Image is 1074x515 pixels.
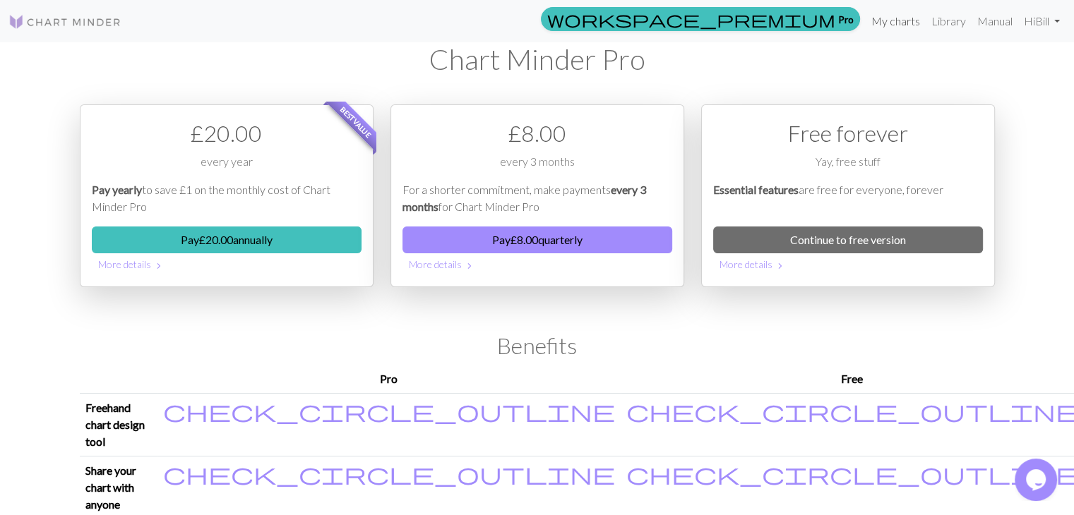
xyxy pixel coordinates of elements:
button: More details [713,253,983,275]
span: check_circle_outline [163,460,615,487]
span: chevron_right [464,259,475,273]
span: Best value [326,92,386,152]
div: Payment option 2 [390,104,684,287]
div: Free forever [713,116,983,150]
span: workspace_premium [547,9,835,29]
a: Library [926,7,972,35]
h1: Chart Minder Pro [80,42,995,76]
th: Pro [157,365,621,394]
p: Freehand chart design tool [85,399,152,450]
span: check_circle_outline [163,397,615,424]
a: Pro [541,7,860,31]
h2: Benefits [80,332,995,359]
a: Continue to free version [713,226,983,253]
p: Share your chart with anyone [85,462,152,513]
em: Essential features [713,183,799,196]
button: More details [402,253,672,275]
span: chevron_right [153,259,165,273]
button: Pay£8.00quarterly [402,226,672,253]
a: HiBill [1018,7,1066,35]
a: My charts [866,7,926,35]
div: every 3 months [402,153,672,181]
iframe: chat widget [1015,459,1060,501]
span: chevron_right [775,259,786,273]
i: Included [163,399,615,422]
div: Yay, free stuff [713,153,983,181]
img: Logo [8,13,121,30]
p: are free for everyone, forever [713,181,983,215]
em: every 3 months [402,183,646,213]
div: £ 8.00 [402,116,672,150]
button: More details [92,253,362,275]
div: £ 20.00 [92,116,362,150]
div: Free option [701,104,995,287]
a: Manual [972,7,1018,35]
em: Pay yearly [92,183,142,196]
i: Included [163,462,615,485]
div: every year [92,153,362,181]
div: Payment option 1 [80,104,374,287]
p: For a shorter commitment, make payments for Chart Minder Pro [402,181,672,215]
button: Pay£20.00annually [92,226,362,253]
p: to save £1 on the monthly cost of Chart Minder Pro [92,181,362,215]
